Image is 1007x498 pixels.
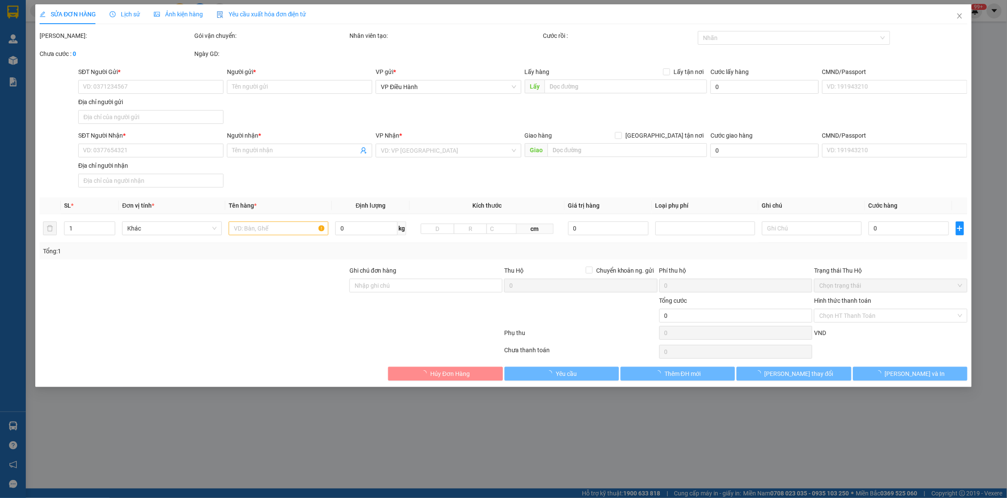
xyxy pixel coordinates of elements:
input: Địa chỉ của người gửi [78,110,223,124]
span: loading [421,370,430,376]
span: VP Điều Hành [381,80,516,93]
span: Lấy hàng [525,68,550,75]
div: Phí thu hộ [659,266,812,279]
button: Close [948,4,972,28]
button: Hủy Đơn Hàng [388,367,502,381]
div: SĐT Người Nhận [78,131,223,140]
div: Chưa thanh toán [503,345,658,360]
div: Địa chỉ người nhận [78,161,223,170]
span: Giá trị hàng [568,202,600,209]
div: Cước rồi : [543,31,696,40]
span: Yêu cầu [556,369,577,378]
th: Ghi chú [759,197,865,214]
input: Cước giao hàng [710,144,819,157]
span: [GEOGRAPHIC_DATA] tận nơi [622,131,707,140]
label: Cước giao hàng [710,132,753,139]
span: loading [875,370,885,376]
label: Ghi chú đơn hàng [349,267,397,274]
span: Chuyển khoản ng. gửi [593,266,658,275]
input: Ghi Chú [762,221,862,235]
span: loading [755,370,765,376]
div: VP gửi [376,67,521,77]
span: Lịch sử [110,11,140,18]
span: Chọn trạng thái [819,279,962,292]
span: Hủy Đơn Hàng [430,369,470,378]
span: VND [814,329,826,336]
div: [PERSON_NAME]: [40,31,193,40]
span: [PERSON_NAME] thay đổi [765,369,833,378]
button: Yêu cầu [505,367,619,381]
label: Hình thức thanh toán [814,297,871,304]
span: Thu Hộ [504,267,523,274]
span: Thêm ĐH mới [664,369,701,378]
input: D [421,224,454,234]
div: Chưa cước : [40,49,193,58]
label: Cước lấy hàng [710,68,749,75]
span: picture [154,11,160,17]
div: CMND/Passport [822,131,967,140]
span: Tên hàng [229,202,257,209]
div: Tổng: 1 [43,246,389,256]
span: Lấy tận nơi [670,67,707,77]
th: Loại phụ phí [652,197,759,214]
span: Đơn vị tính [122,202,154,209]
span: [PERSON_NAME] và In [885,369,945,378]
span: Lấy [525,80,545,93]
span: Định lượng [356,202,386,209]
div: Địa chỉ người gửi [78,97,223,107]
span: Kích thước [472,202,502,209]
span: Tổng cước [659,297,687,304]
span: edit [40,11,46,17]
span: kg [398,221,406,235]
span: Giao [525,143,548,157]
input: Dọc đường [545,80,707,93]
span: clock-circle [110,11,116,17]
div: Nhân viên tạo: [349,31,542,40]
b: 0 [73,50,76,57]
input: Địa chỉ của người nhận [78,174,223,188]
button: [PERSON_NAME] thay đổi [737,367,851,381]
input: VD: Bàn, Ghế [229,221,328,235]
span: SL [64,202,71,209]
input: C [487,224,517,234]
span: user-add [360,147,367,154]
img: icon [217,11,223,18]
input: Ghi chú đơn hàng [349,279,502,292]
div: SĐT Người Gửi [78,67,223,77]
div: Phụ thu [503,328,658,343]
span: loading [546,370,556,376]
input: R [454,224,487,234]
span: Khác [127,222,217,235]
button: delete [43,221,57,235]
button: Thêm ĐH mới [621,367,735,381]
span: loading [655,370,664,376]
span: VP Nhận [376,132,399,139]
button: plus [956,221,964,235]
span: Yêu cầu xuất hóa đơn điện tử [217,11,306,18]
input: Dọc đường [548,143,707,157]
span: Cước hàng [869,202,898,209]
span: close [956,12,963,19]
div: CMND/Passport [822,67,967,77]
div: Người nhận [227,131,372,140]
input: Cước lấy hàng [710,80,819,94]
span: Giao hàng [525,132,552,139]
span: Ảnh kiện hàng [154,11,203,18]
span: plus [956,225,964,232]
div: Người gửi [227,67,372,77]
span: cm [517,224,553,234]
span: SỬA ĐƠN HÀNG [40,11,96,18]
button: [PERSON_NAME] và In [853,367,967,381]
div: Trạng thái Thu Hộ [814,266,967,275]
div: Ngày GD: [194,49,347,58]
div: Gói vận chuyển: [194,31,347,40]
